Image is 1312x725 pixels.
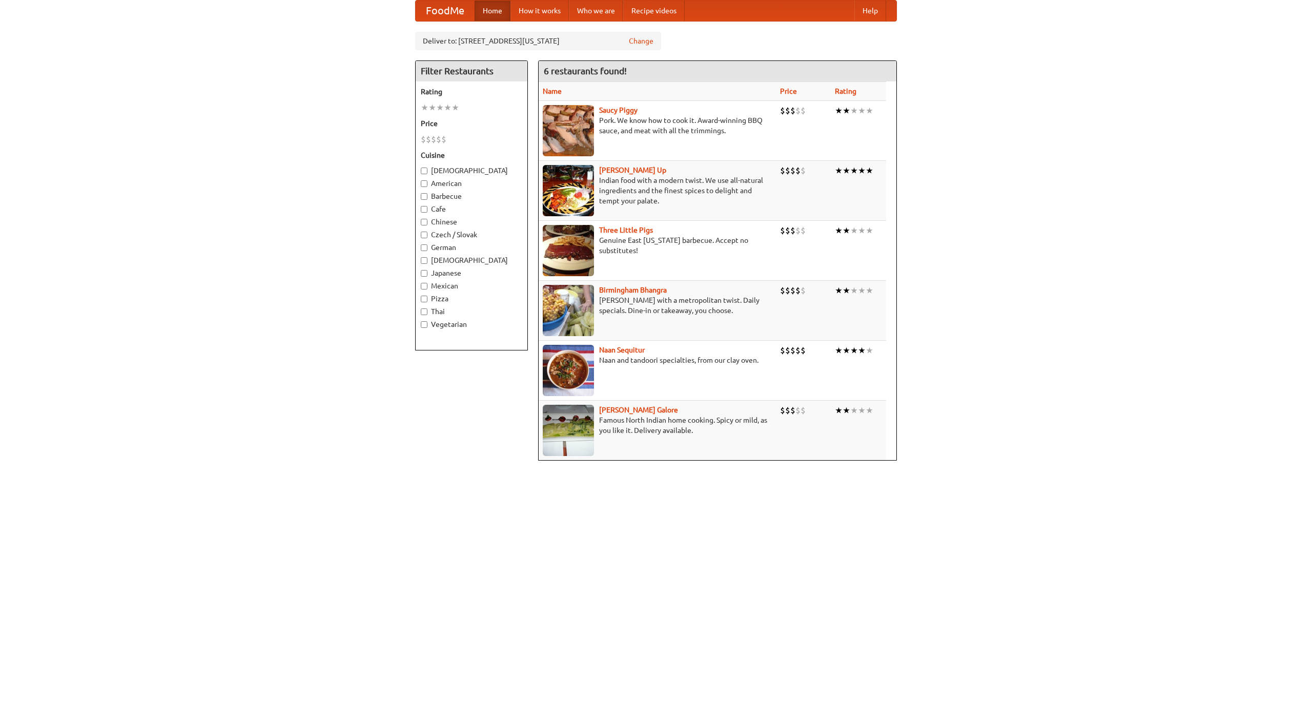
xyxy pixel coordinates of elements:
[858,285,866,296] li: ★
[866,165,873,176] li: ★
[785,165,790,176] li: $
[415,32,661,50] div: Deliver to: [STREET_ADDRESS][US_STATE]
[785,285,790,296] li: $
[421,294,522,304] label: Pizza
[850,105,858,116] li: ★
[801,105,806,116] li: $
[543,235,772,256] p: Genuine East [US_STATE] barbecue. Accept no substitutes!
[780,87,797,95] a: Price
[441,134,446,145] li: $
[569,1,623,21] a: Who we are
[436,102,444,113] li: ★
[795,225,801,236] li: $
[428,102,436,113] li: ★
[421,270,427,277] input: Japanese
[795,345,801,356] li: $
[421,178,522,189] label: American
[801,165,806,176] li: $
[543,355,772,365] p: Naan and tandoori specialties, from our clay oven.
[866,225,873,236] li: ★
[599,406,678,414] a: [PERSON_NAME] Galore
[544,66,627,76] ng-pluralize: 6 restaurants found!
[421,257,427,264] input: [DEMOGRAPHIC_DATA]
[599,226,653,234] a: Three Little Pigs
[599,106,638,114] a: Saucy Piggy
[421,283,427,289] input: Mexican
[780,105,785,116] li: $
[452,102,459,113] li: ★
[843,345,850,356] li: ★
[421,242,522,253] label: German
[866,105,873,116] li: ★
[858,165,866,176] li: ★
[416,61,527,81] h4: Filter Restaurants
[850,165,858,176] li: ★
[421,255,522,265] label: [DEMOGRAPHIC_DATA]
[858,105,866,116] li: ★
[843,285,850,296] li: ★
[421,308,427,315] input: Thai
[543,165,594,216] img: curryup.jpg
[780,345,785,356] li: $
[835,345,843,356] li: ★
[421,87,522,97] h5: Rating
[850,225,858,236] li: ★
[416,1,475,21] a: FoodMe
[795,165,801,176] li: $
[780,285,785,296] li: $
[790,285,795,296] li: $
[858,405,866,416] li: ★
[421,319,522,329] label: Vegetarian
[543,295,772,316] p: [PERSON_NAME] with a metropolitan twist. Daily specials. Dine-in or takeaway, you choose.
[421,230,522,240] label: Czech / Slovak
[858,345,866,356] li: ★
[790,225,795,236] li: $
[543,415,772,436] p: Famous North Indian home cooking. Spicy or mild, as you like it. Delivery available.
[801,405,806,416] li: $
[421,217,522,227] label: Chinese
[835,87,856,95] a: Rating
[436,134,441,145] li: $
[543,405,594,456] img: currygalore.jpg
[421,206,427,213] input: Cafe
[421,180,427,187] input: American
[421,232,427,238] input: Czech / Slovak
[843,405,850,416] li: ★
[599,346,645,354] a: Naan Sequitur
[543,345,594,396] img: naansequitur.jpg
[543,115,772,136] p: Pork. We know how to cook it. Award-winning BBQ sauce, and meat with all the trimmings.
[866,345,873,356] li: ★
[421,321,427,328] input: Vegetarian
[843,165,850,176] li: ★
[866,405,873,416] li: ★
[421,150,522,160] h5: Cuisine
[421,134,426,145] li: $
[850,285,858,296] li: ★
[801,225,806,236] li: $
[795,405,801,416] li: $
[835,405,843,416] li: ★
[835,105,843,116] li: ★
[510,1,569,21] a: How it works
[835,165,843,176] li: ★
[421,306,522,317] label: Thai
[543,87,562,95] a: Name
[426,134,431,145] li: $
[421,191,522,201] label: Barbecue
[431,134,436,145] li: $
[599,286,667,294] b: Birmingham Bhangra
[850,345,858,356] li: ★
[444,102,452,113] li: ★
[421,102,428,113] li: ★
[795,105,801,116] li: $
[790,105,795,116] li: $
[421,193,427,200] input: Barbecue
[785,105,790,116] li: $
[421,168,427,174] input: [DEMOGRAPHIC_DATA]
[599,166,666,174] a: [PERSON_NAME] Up
[785,345,790,356] li: $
